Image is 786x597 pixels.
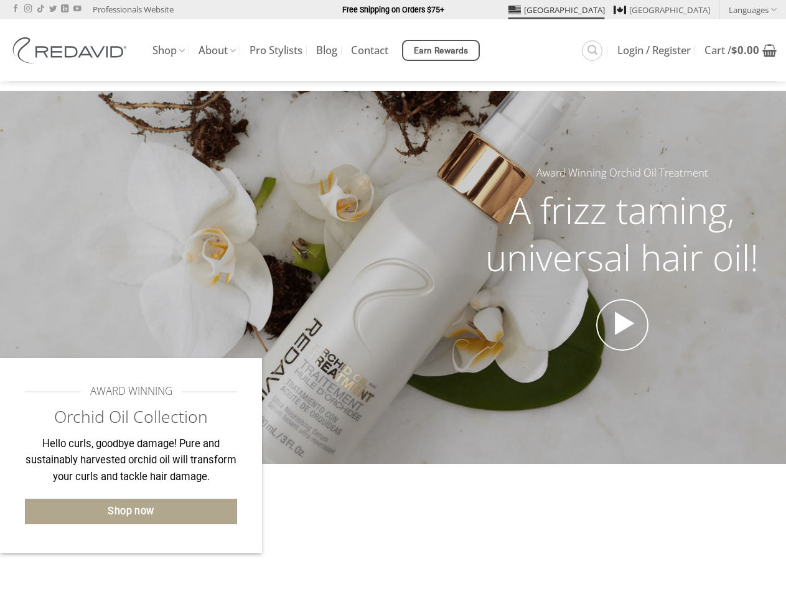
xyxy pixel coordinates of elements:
a: Languages [729,1,777,19]
a: Follow on Facebook [12,5,19,14]
span: Earn Rewards [414,44,469,58]
span: $ [731,43,737,57]
strong: Free Shipping on Orders $75+ [342,5,444,14]
a: Pro Stylists [250,39,302,62]
a: Follow on Instagram [24,5,32,14]
a: Follow on LinkedIn [61,5,68,14]
h2: A frizz taming, universal hair oil! [468,187,777,280]
span: Shop now [108,503,154,519]
a: Search [582,40,602,61]
a: [GEOGRAPHIC_DATA] [508,1,605,19]
p: Hello curls, goodbye damage! Pure and sustainably harvested orchid oil will transform your curls ... [25,436,237,486]
span: AWARD WINNING [90,383,172,400]
h2: Orchid Oil Collection [25,406,237,428]
a: Blog [316,39,337,62]
img: REDAVID Salon Products | United States [9,37,134,63]
a: View cart [704,37,777,64]
a: Earn Rewards [402,40,480,61]
h5: Award Winning Orchid Oil Treatment [468,165,777,182]
a: Open video in lightbox [596,299,648,351]
a: About [199,39,236,63]
a: Follow on TikTok [37,5,44,14]
span: Login / Register [617,45,691,55]
a: Contact [351,39,388,62]
a: Follow on YouTube [73,5,81,14]
a: [GEOGRAPHIC_DATA] [614,1,710,19]
a: Login / Register [617,39,691,62]
span: Cart / [704,45,759,55]
bdi: 0.00 [731,43,759,57]
a: Shop now [25,499,237,524]
a: Follow on Twitter [49,5,57,14]
a: Shop [152,39,185,63]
